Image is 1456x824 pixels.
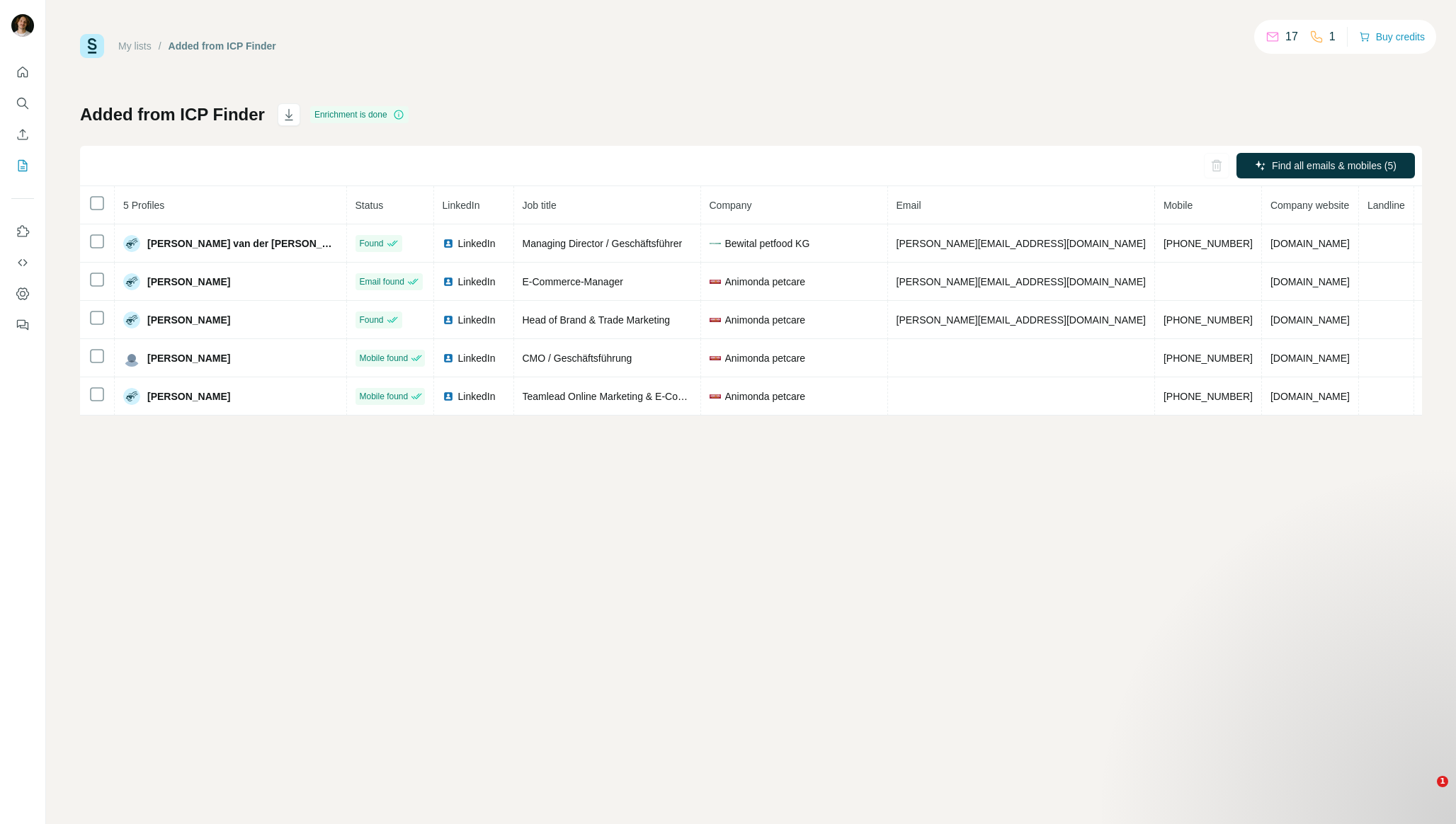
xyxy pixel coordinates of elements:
[1285,28,1298,45] p: 17
[458,389,496,404] span: LinkedIn
[443,314,454,326] img: LinkedIn logo
[443,238,454,249] img: LinkedIn logo
[123,235,140,252] img: Avatar
[360,352,409,365] span: Mobile found
[443,353,454,364] img: LinkedIn logo
[443,391,454,402] img: LinkedIn logo
[897,276,1146,287] span: [PERSON_NAME][EMAIL_ADDRESS][DOMAIN_NAME]
[147,236,338,251] span: [PERSON_NAME] van der [PERSON_NAME]
[1437,776,1448,787] span: 1
[897,238,1146,249] span: [PERSON_NAME][EMAIL_ADDRESS][DOMAIN_NAME]
[11,219,34,244] button: Use Surfe on LinkedIn
[710,353,721,364] img: company-logo
[725,275,806,289] span: Animonda petcare
[1164,391,1253,402] span: [PHONE_NUMBER]
[360,237,384,250] span: Found
[1164,314,1253,326] span: [PHONE_NUMBER]
[169,39,276,53] div: Added from ICP Finder
[1270,238,1350,249] span: [DOMAIN_NAME]
[1270,353,1350,364] span: [DOMAIN_NAME]
[710,391,721,402] img: company-logo
[1367,200,1405,211] span: Landline
[458,313,496,327] span: LinkedIn
[118,40,152,52] a: My lists
[897,200,921,211] span: Email
[710,238,721,249] img: company-logo
[710,200,752,211] span: Company
[458,351,496,365] span: LinkedIn
[360,314,384,326] span: Found
[1164,200,1193,211] span: Mobile
[123,273,140,290] img: Avatar
[1164,353,1253,364] span: [PHONE_NUMBER]
[725,351,806,365] span: Animonda petcare
[147,313,230,327] span: [PERSON_NAME]
[523,353,632,364] span: CMO / Geschäftsführung
[523,238,683,249] span: Managing Director / Geschäftsführer
[11,91,34,116] button: Search
[123,311,140,328] img: Avatar
[1270,200,1349,211] span: Company website
[458,275,496,289] span: LinkedIn
[1359,27,1425,47] button: Buy credits
[360,390,409,403] span: Mobile found
[523,200,557,211] span: Job title
[710,276,721,287] img: company-logo
[11,153,34,178] button: My lists
[11,122,34,147] button: Enrich CSV
[523,391,714,402] span: Teamlead Online Marketing & E-Commerce
[80,103,265,126] h1: Added from ICP Finder
[1270,276,1350,287] span: [DOMAIN_NAME]
[80,34,104,58] img: Surfe Logo
[11,250,34,275] button: Use Surfe API
[1236,153,1415,178] button: Find all emails & mobiles (5)
[725,236,810,251] span: Bewital petfood KG
[897,314,1146,326] span: [PERSON_NAME][EMAIL_ADDRESS][DOMAIN_NAME]
[11,14,34,37] img: Avatar
[725,389,806,404] span: Animonda petcare
[123,388,140,405] img: Avatar
[443,276,454,287] img: LinkedIn logo
[725,313,806,327] span: Animonda petcare
[710,314,721,326] img: company-logo
[11,312,34,338] button: Feedback
[123,200,164,211] span: 5 Profiles
[147,351,230,365] span: [PERSON_NAME]
[523,276,623,287] span: E-Commerce-Manager
[11,59,34,85] button: Quick start
[1408,776,1442,810] iframe: Intercom live chat
[11,281,34,307] button: Dashboard
[1270,314,1350,326] span: [DOMAIN_NAME]
[159,39,161,53] li: /
[123,350,140,367] img: Avatar
[1329,28,1336,45] p: 1
[147,389,230,404] span: [PERSON_NAME]
[1270,391,1350,402] span: [DOMAIN_NAME]
[523,314,671,326] span: Head of Brand & Trade Marketing
[360,275,404,288] span: Email found
[356,200,384,211] span: Status
[443,200,480,211] span: LinkedIn
[1164,238,1253,249] span: [PHONE_NUMBER]
[1272,159,1397,173] span: Find all emails & mobiles (5)
[147,275,230,289] span: [PERSON_NAME]
[458,236,496,251] span: LinkedIn
[310,106,409,123] div: Enrichment is done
